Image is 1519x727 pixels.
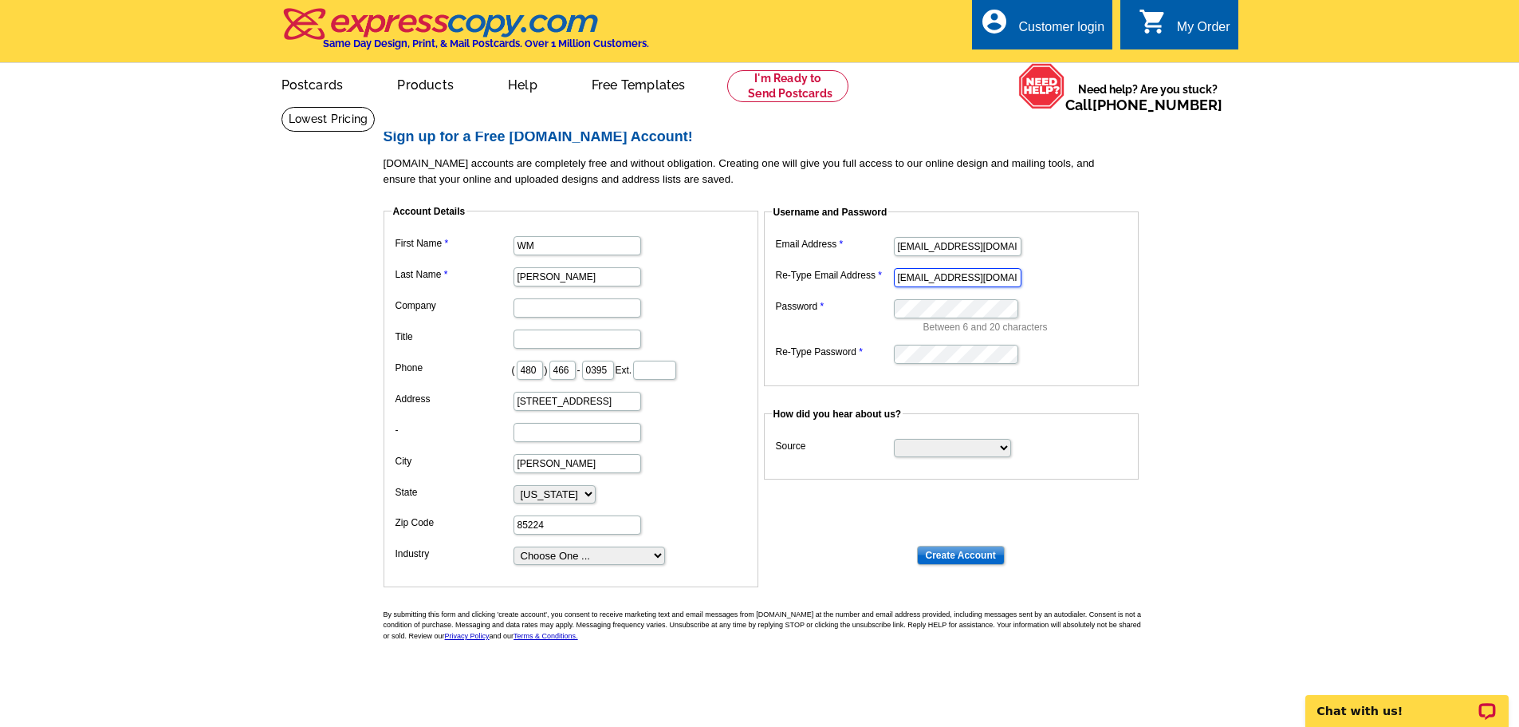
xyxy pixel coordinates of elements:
label: City [395,454,512,468]
h4: Same Day Design, Print, & Mail Postcards. Over 1 Million Customers. [323,38,649,49]
p: By submitting this form and clicking 'create account', you consent to receive marketing text and ... [384,610,1149,642]
a: Free Templates [566,65,711,102]
p: Between 6 and 20 characters [923,320,1131,334]
a: Postcards [256,65,369,102]
a: account_circle Customer login [980,18,1104,38]
dd: ( ) - Ext. [392,357,750,381]
a: Products [372,65,479,102]
a: Same Day Design, Print, & Mail Postcards. Over 1 Million Customers. [281,19,649,49]
a: shopping_cart My Order [1139,18,1230,38]
h2: Sign up for a Free [DOMAIN_NAME] Account! [384,128,1149,146]
label: Password [776,299,892,314]
span: Need help? Are you stuck? [1065,81,1230,113]
label: Zip Code [395,516,512,530]
a: Terms & Conditions. [514,632,578,640]
label: Re-Type Email Address [776,268,892,283]
label: Email Address [776,237,892,251]
label: First Name [395,236,512,251]
a: Help [482,65,563,102]
label: Company [395,298,512,313]
div: My Order [1177,20,1230,42]
iframe: LiveChat chat widget [1295,677,1519,727]
legend: How did you hear about us? [772,407,903,421]
legend: Account Details [392,204,467,219]
label: Phone [395,361,512,375]
img: help [1018,63,1065,109]
label: Last Name [395,267,512,282]
p: [DOMAIN_NAME] accounts are completely free and without obligation. Creating one will give you ful... [384,156,1149,188]
div: Customer login [1018,20,1104,42]
label: - [395,423,512,437]
legend: Username and Password [772,205,889,219]
label: Re-Type Password [776,345,892,359]
a: [PHONE_NUMBER] [1092,97,1222,113]
label: Address [395,392,512,406]
input: Create Account [917,546,1005,565]
label: State [395,485,512,500]
a: Privacy Policy [445,632,490,640]
i: account_circle [980,7,1009,36]
label: Source [776,439,892,453]
label: Industry [395,547,512,561]
label: Title [395,330,512,344]
span: Call [1065,97,1222,113]
i: shopping_cart [1139,7,1167,36]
